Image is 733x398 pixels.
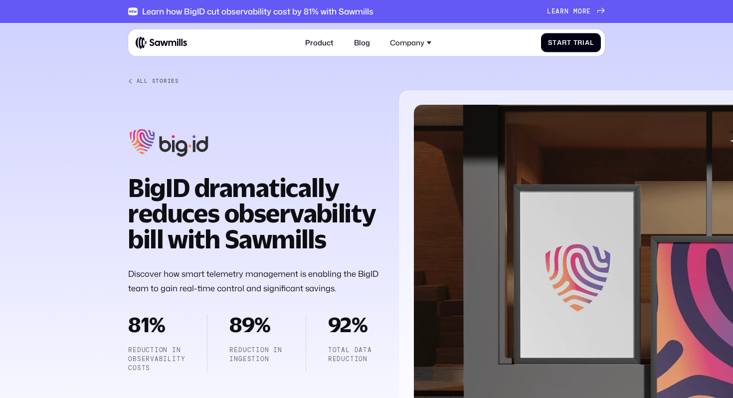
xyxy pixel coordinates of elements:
[562,39,567,46] span: r
[590,39,594,46] span: l
[564,7,569,15] span: n
[555,7,560,15] span: a
[229,346,283,364] p: Reduction in ingestion
[142,6,373,16] div: Learn how BigID cut observability cost by 81% with Sawmills
[552,39,557,46] span: t
[137,78,179,84] div: All Stories
[328,346,382,364] p: TOTAL DATA REDUCTION
[567,39,571,46] span: t
[582,39,585,46] span: i
[585,39,590,46] span: a
[229,314,283,335] h2: 89%
[328,314,382,335] h2: 92%
[557,39,562,46] span: a
[548,39,552,46] span: S
[128,266,382,296] p: Discover how smart telemetry management is enabling the BigID team to gain real-time control and ...
[573,7,578,15] span: m
[128,346,185,373] p: Reduction in observability costs
[541,33,601,52] a: StartTrial
[577,39,582,46] span: r
[582,7,587,15] span: r
[547,7,551,15] span: L
[349,33,375,53] a: Blog
[128,314,185,335] h2: 81%
[578,7,582,15] span: o
[560,7,564,15] span: r
[384,33,437,53] div: Company
[300,33,339,53] a: Product
[547,7,605,15] a: Learnmore
[551,7,556,15] span: e
[128,78,382,84] a: All Stories
[573,39,578,46] span: T
[586,7,591,15] span: e
[390,38,424,47] div: Company
[128,173,375,254] strong: BigID dramatically reduces observability bill with Sawmills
